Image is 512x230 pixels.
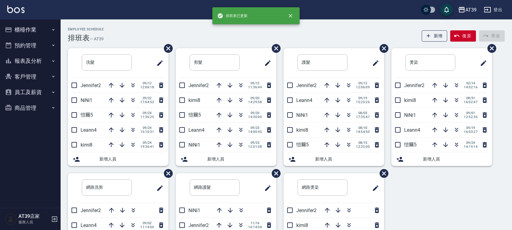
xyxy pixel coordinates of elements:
span: 17:04:52 [140,100,154,104]
span: Leann4 [188,127,204,133]
span: 刪除班表 [159,39,174,57]
input: 排版標題 [190,179,240,196]
span: Jennifer2 [188,222,209,228]
button: 商品管理 [2,100,58,116]
span: 14:00:45 [248,130,262,134]
span: 14:54:50 [356,130,370,134]
h2: Employee Schedule [68,27,104,31]
div: 新增人員 [176,152,276,166]
span: kimi8 [296,222,308,228]
button: 登出 [481,4,505,15]
span: 修改班表的標題 [476,56,487,70]
span: 09/12 [248,81,262,85]
span: 修改班表的標題 [261,181,271,195]
h3: 排班表 [68,34,90,42]
span: 09/22 [140,96,154,100]
span: 08/15 [356,141,370,145]
span: 08/10 [356,126,370,130]
span: 17:35:47 [356,115,370,119]
span: 09/01 [464,111,477,115]
input: 排版標題 [298,54,347,71]
span: 16:03:27 [464,130,477,134]
span: 12:32:00 [356,145,370,149]
span: 16:14:04 [248,225,262,229]
span: Jennifer2 [81,208,101,213]
button: AT39 [456,4,479,16]
span: 08/31 [464,96,477,100]
button: 預約管理 [2,38,58,53]
span: 14:02:16 [464,85,477,89]
span: 11:14:00 [140,225,154,229]
span: 08/03 [356,111,370,115]
span: 修改班表的標題 [153,181,164,195]
span: 19:36:41 [140,145,154,149]
span: Jennifer2 [296,83,317,88]
span: 09/19 [356,96,370,100]
img: Person [5,213,17,225]
span: Jennifer2 [188,83,209,88]
span: 新增人員 [207,156,271,162]
span: 刪除班表 [375,39,389,57]
span: 新增人員 [99,156,164,162]
span: 09/19 [464,126,477,130]
span: NiNi1 [188,208,200,213]
span: 12:51:08 [248,145,262,149]
button: 復原 [450,30,476,42]
span: 刪除班表 [267,164,281,182]
span: 修改班表的標題 [368,56,379,70]
button: save [441,4,453,16]
span: 09/24 [464,141,477,145]
h6: — AT39 [90,36,104,42]
span: 09/20 [248,96,262,100]
span: kimi8 [188,97,200,103]
span: 愷爾5 [296,142,309,147]
div: 新增人員 [68,152,168,166]
span: 新增人員 [315,156,379,162]
span: 12:06:09 [356,85,370,89]
button: 櫃檯作業 [2,22,58,38]
input: 排版標題 [82,179,132,196]
h5: AT39店家 [18,213,49,219]
span: 14:30:00 [248,115,262,119]
span: 修改班表的標題 [153,56,164,70]
input: 排版標題 [190,54,240,71]
span: Leann4 [296,97,312,103]
span: 09/12 [140,81,154,85]
span: 愷爾5 [81,112,93,118]
button: 客戶管理 [2,69,58,85]
span: 11:36:25 [140,115,154,119]
span: Leann4 [81,127,97,133]
p: 服務人員 [18,219,49,225]
span: 12:52:35 [464,115,477,119]
button: close [284,9,297,22]
span: 修改班表的標題 [368,181,379,195]
span: 11/16 [248,221,262,225]
span: 排班表已更新 [217,13,248,19]
span: 刪除班表 [159,164,174,182]
span: 14:19:14 [464,145,477,149]
span: Leann4 [404,127,420,133]
span: 14:29:58 [248,100,262,104]
input: 排版標題 [405,54,455,71]
span: 09/25 [248,141,262,145]
span: Leann4 [81,222,97,228]
span: 09/02 [140,221,154,225]
span: 新增人員 [423,156,487,162]
span: NiNi1 [81,97,92,103]
span: 12:06:18 [140,85,154,89]
span: 11:36:44 [248,85,262,89]
img: Logo [7,5,25,13]
span: kimi8 [81,142,92,148]
button: 報表及分析 [2,53,58,69]
span: 愷爾5 [404,142,417,147]
button: 新增 [422,30,447,42]
span: 刪除班表 [267,39,281,57]
button: 員工及薪資 [2,84,58,100]
span: 02/14 [464,81,477,85]
span: 09/24 [140,141,154,145]
span: NiNi1 [404,112,416,118]
span: 09/24 [140,111,154,115]
span: 09/23 [248,126,262,130]
span: 09/24 [140,126,154,130]
span: 刪除班表 [483,39,497,57]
